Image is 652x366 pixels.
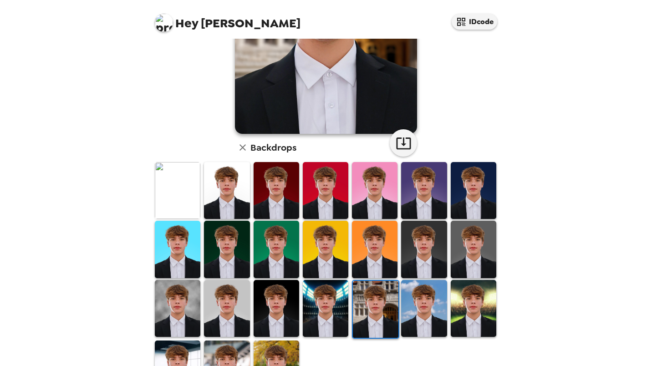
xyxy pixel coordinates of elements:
[250,140,296,155] h6: Backdrops
[452,14,497,30] button: IDcode
[175,15,198,31] span: Hey
[155,162,200,219] img: Original
[155,14,173,32] img: profile pic
[155,9,301,30] span: [PERSON_NAME]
